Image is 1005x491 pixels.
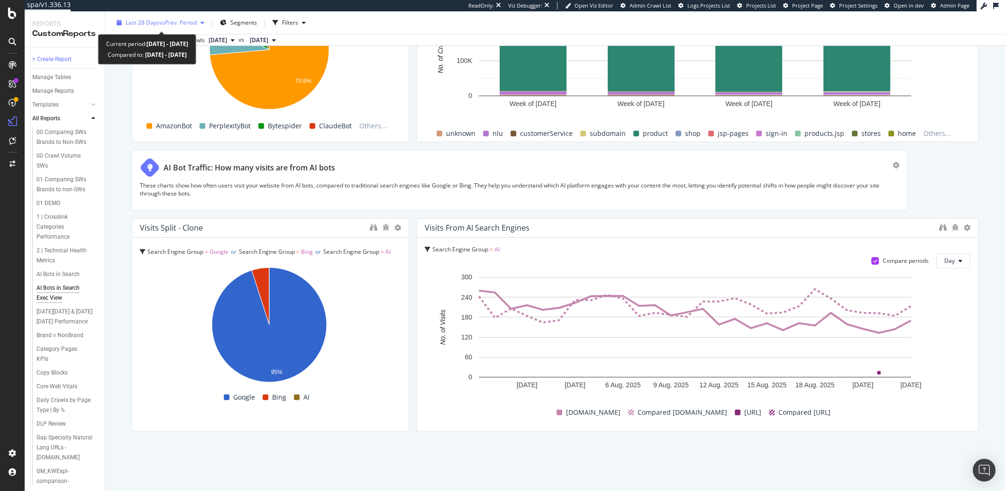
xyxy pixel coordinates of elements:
[108,49,187,60] div: Compared to:
[32,114,89,124] a: All Reports
[685,128,701,139] span: shop
[795,381,834,389] text: 18 Aug. 2025
[32,86,98,96] a: Manage Reports
[37,382,77,392] div: Core Web Vitals
[296,248,300,256] span: =
[894,2,924,9] span: Open in dev
[839,2,877,9] span: Project Settings
[944,257,955,265] span: Day
[432,245,488,253] span: Search Engine Group
[744,407,761,418] span: [URL]
[37,246,91,266] div: 2 | Technical Health Metrics
[32,72,71,82] div: Manage Tables
[32,54,98,64] a: + Create Report
[370,223,377,231] div: binoculars
[238,36,246,44] span: vs
[37,344,89,364] div: Category Pages KPIs
[920,128,955,139] span: Others...
[295,78,311,84] text: 73.6%
[653,381,689,389] text: 9 Aug. 2025
[461,273,472,281] text: 300
[205,35,238,46] button: [DATE]
[37,283,98,303] a: AI Bots in Search Exec View
[465,353,472,361] text: 60
[804,128,844,139] span: products.jsp
[382,224,390,231] div: bug
[147,248,203,256] span: Search Engine Group
[461,333,472,341] text: 120
[425,223,530,232] div: Visits from AI Search Engines
[973,459,996,482] div: Open Intercom Messenger
[508,2,542,9] div: Viz Debugger:
[32,86,74,96] div: Manage Reports
[269,15,310,30] button: Filters
[852,381,873,389] text: [DATE]
[132,150,907,210] div: AI Bot Traffic: How many visits are from AI botsThese charts show how often users visit your webs...
[792,2,823,9] span: Project Page
[230,18,257,27] span: Segments
[940,2,969,9] span: Admin Page
[32,28,97,39] div: CustomReports
[140,262,398,390] svg: A chart.
[37,151,98,171] a: 00 Crawl Volume SWs
[239,248,295,256] span: Search Engine Group
[437,13,444,74] text: No. of Crawls (Logs)
[446,128,475,139] span: unknown
[725,100,772,107] text: Week of [DATE]
[231,248,237,256] span: or
[425,272,965,398] svg: A chart.
[643,128,668,139] span: product
[893,162,899,169] div: gear
[494,245,500,253] span: AI
[209,120,251,132] span: PerplexityBot
[37,175,93,195] div: 01 Comparing SWs Brands to non-SWs
[140,223,203,232] div: Visits Split - Clone
[566,407,621,418] span: [DOMAIN_NAME]
[575,2,613,9] span: Open Viz Editor
[32,19,97,28] div: Reports
[301,248,313,256] span: Bing
[37,368,68,378] div: Copy Blocks
[468,2,494,9] div: ReadOnly:
[461,313,472,321] text: 180
[621,2,671,9] a: Admin Crawl List
[32,100,89,110] a: Templates
[272,392,286,403] span: Bing
[37,198,98,208] a: 01 DEMO
[37,344,98,364] a: Category Pages KPIs
[461,293,472,301] text: 240
[747,381,786,389] text: 15 Aug. 2025
[246,35,280,46] button: [DATE]
[156,120,192,132] span: AmazonBot
[356,120,391,132] span: Others...
[509,100,556,107] text: Week of [DATE]
[678,2,730,9] a: Logs Projects List
[113,15,208,30] button: Last 28 DaysvsPrev. Period
[385,248,391,256] span: AI
[37,433,94,463] div: Gap Specialty Natural Lang URLs - Info.do
[106,38,188,49] div: Current period:
[32,114,60,124] div: All Reports
[37,307,93,327] div: Black Friday & Cyber Monday Performance
[37,419,66,429] div: DLP Review
[951,224,959,231] div: bug
[37,419,98,429] a: DLP Review
[268,120,302,132] span: Bytespider
[605,381,640,389] text: 6 Aug. 2025
[144,51,187,59] b: [DATE] - [DATE]
[164,162,335,173] div: AI Bot Traffic: How many visits are from AI bots
[687,2,730,9] span: Logs Projects List
[37,175,98,195] a: 01 Comparing SWs Brands to non-SWs
[209,36,227,45] span: 2025 Aug. 20th
[32,72,98,82] a: Manage Tables
[37,395,98,415] a: Daily Crawls by Page Type | By %
[37,212,92,242] div: 1 | Crosslink Categories Performance
[520,128,573,139] span: customerService
[417,218,978,431] div: Visits from AI Search EnginesSearch Engine Group = AICompare periodsDayA chart.[DOMAIN_NAME]Compa...
[233,392,255,403] span: Google
[216,15,261,30] button: Segments
[565,381,585,389] text: [DATE]
[898,128,916,139] span: home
